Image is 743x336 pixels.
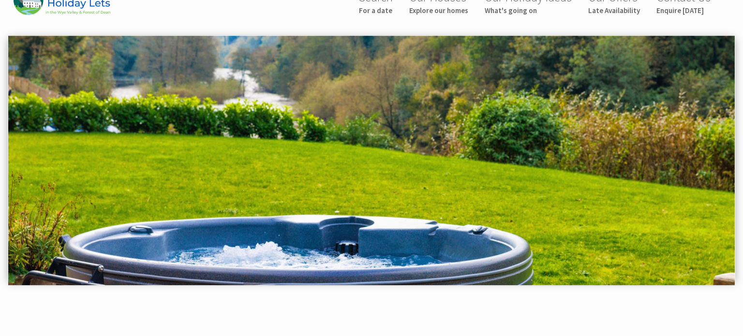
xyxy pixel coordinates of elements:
[409,6,468,15] small: Explore our homes
[656,6,711,15] small: Enquire [DATE]
[588,6,640,15] small: Late Availability
[359,6,393,15] small: For a date
[485,6,572,15] small: What's going on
